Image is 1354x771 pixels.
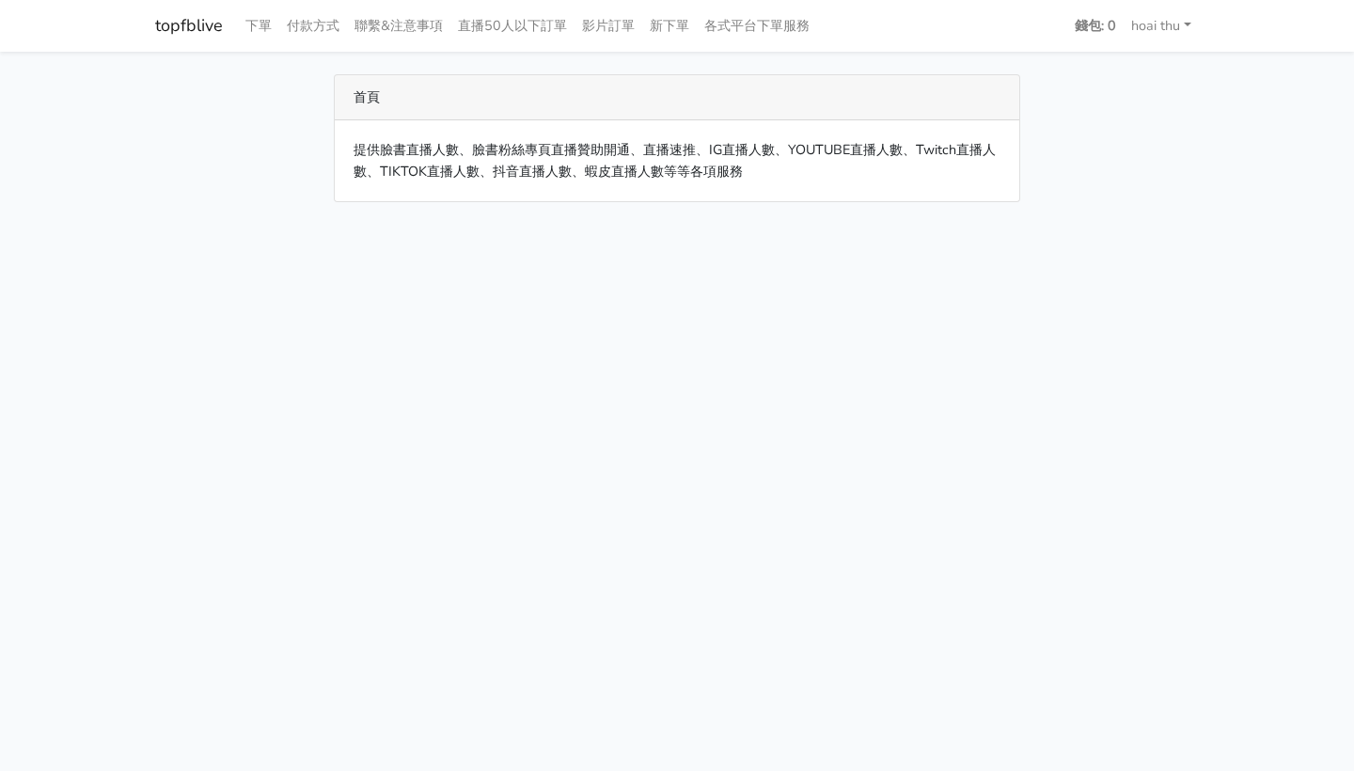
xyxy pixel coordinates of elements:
a: 影片訂單 [575,8,642,44]
a: 聯繫&注意事項 [347,8,450,44]
a: 下單 [238,8,279,44]
div: 首頁 [335,75,1019,120]
strong: 錢包: 0 [1075,16,1116,35]
a: hoai thu [1124,8,1199,44]
div: 提供臉書直播人數、臉書粉絲專頁直播贊助開通、直播速推、IG直播人數、YOUTUBE直播人數、Twitch直播人數、TIKTOK直播人數、抖音直播人數、蝦皮直播人數等等各項服務 [335,120,1019,201]
a: 各式平台下單服務 [697,8,817,44]
a: 付款方式 [279,8,347,44]
a: 新下單 [642,8,697,44]
a: 直播50人以下訂單 [450,8,575,44]
a: topfblive [155,8,223,44]
a: 錢包: 0 [1067,8,1124,44]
